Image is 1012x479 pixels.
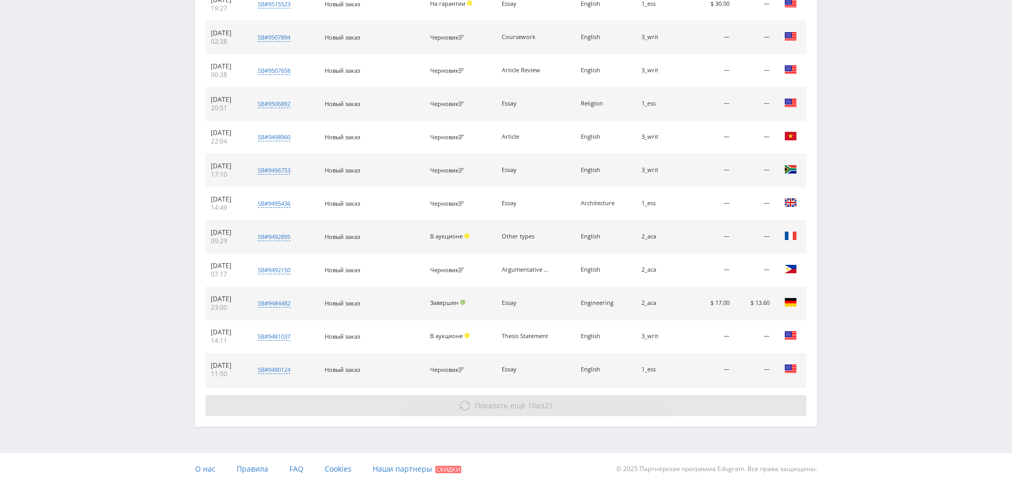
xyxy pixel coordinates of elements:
[211,37,242,46] div: 02:38
[784,130,797,142] img: vnm.png
[325,366,360,373] span: Новый заказ
[211,237,242,245] div: 09:29
[467,1,472,6] span: Холд
[430,134,466,141] div: Черновик
[502,100,549,107] div: Essay
[325,199,360,207] span: Новый заказ
[641,200,674,207] div: 1_ess
[373,464,432,474] span: Наши партнеры
[325,332,360,340] span: Новый заказ
[735,21,775,54] td: —
[784,296,797,309] img: deu.png
[211,95,242,104] div: [DATE]
[581,100,628,107] div: Religion
[258,266,290,274] div: sb#9492150
[641,67,674,74] div: 3_writ
[211,361,242,370] div: [DATE]
[430,167,466,174] div: Черновик
[641,133,674,140] div: 3_writ
[679,187,735,221] td: —
[211,370,242,378] div: 11:50
[735,254,775,287] td: —
[211,29,242,37] div: [DATE]
[430,267,466,274] div: Черновик
[502,1,549,7] div: Essay
[430,200,466,207] div: Черновик
[325,100,360,108] span: Новый заказ
[679,88,735,121] td: —
[430,299,459,306] span: Завершен
[502,366,549,373] div: Essay
[325,133,360,141] span: Новый заказ
[430,34,466,41] div: Черновик
[258,199,290,208] div: sb#9495436
[679,54,735,88] td: —
[435,466,461,473] span: Скидки
[679,353,735,387] td: —
[211,337,242,345] div: 14:11
[735,154,775,187] td: —
[735,88,775,121] td: —
[502,34,549,41] div: Coursework
[325,166,360,174] span: Новый заказ
[464,333,470,338] span: Холд
[211,270,242,279] div: 07:17
[289,464,304,474] span: FAQ
[325,299,360,307] span: Новый заказ
[581,300,628,306] div: Engineering
[784,362,797,375] img: usa.png
[679,221,735,254] td: —
[211,262,242,270] div: [DATE]
[581,1,628,7] div: English
[784,30,797,43] img: usa.png
[581,333,628,340] div: English
[211,137,242,146] div: 22:04
[211,204,242,212] div: 14:49
[502,233,549,240] div: Other types
[679,154,735,187] td: —
[735,54,775,88] td: —
[502,300,549,306] div: Essay
[211,328,242,337] div: [DATE]
[502,266,549,273] div: Argumentative Essay
[211,228,242,237] div: [DATE]
[784,196,797,209] img: gbr.png
[502,167,549,174] div: Essay
[195,464,216,474] span: О нас
[502,333,549,340] div: Thesis Statement
[211,162,242,170] div: [DATE]
[641,366,674,373] div: 1_ess
[430,367,466,373] div: Черновик
[528,400,536,410] span: 10
[679,21,735,54] td: —
[581,67,628,74] div: English
[258,133,290,141] div: sb#9498960
[641,233,674,240] div: 2_aca
[735,353,775,387] td: —
[325,464,352,474] span: Cookies
[211,4,242,13] div: 19:27
[211,195,242,204] div: [DATE]
[258,33,290,42] div: sb#9507894
[206,395,806,416] button: Показать ещё 10из21
[325,66,360,74] span: Новый заказ
[211,170,242,179] div: 17:10
[784,63,797,76] img: usa.png
[581,266,628,273] div: English
[430,101,466,108] div: Черновик
[784,329,797,342] img: usa.png
[784,229,797,242] img: fra.png
[581,34,628,41] div: English
[641,167,674,174] div: 3_writ
[430,332,463,340] span: В аукционе
[502,133,549,140] div: Article
[237,464,268,474] span: Правила
[211,295,242,303] div: [DATE]
[325,233,360,241] span: Новый заказ
[679,287,735,320] td: $ 17.00
[735,221,775,254] td: —
[211,129,242,137] div: [DATE]
[735,320,775,353] td: —
[258,100,290,108] div: sb#9506892
[430,232,463,240] span: В аукционе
